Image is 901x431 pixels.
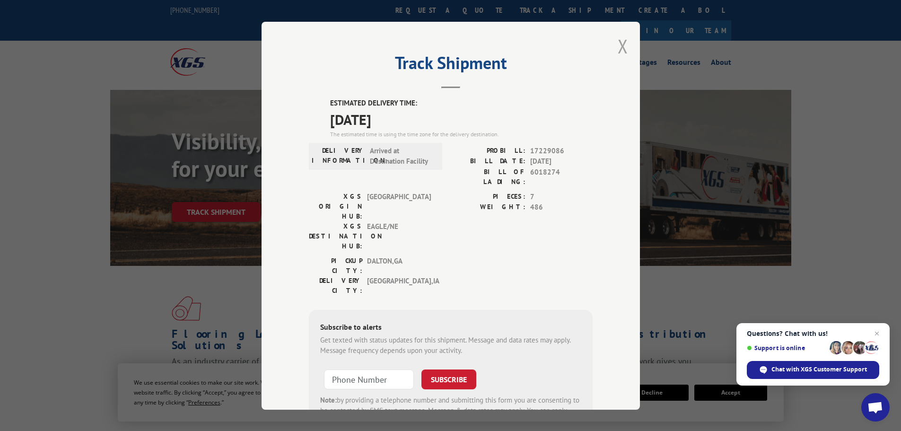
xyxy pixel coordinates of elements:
div: Get texted with status updates for this shipment. Message and data rates may apply. Message frequ... [320,334,581,356]
label: PICKUP CITY: [309,255,362,275]
label: XGS ORIGIN HUB: [309,191,362,221]
span: 7 [530,191,593,202]
h2: Track Shipment [309,56,593,74]
div: The estimated time is using the time zone for the delivery destination. [330,130,593,138]
div: Chat with XGS Customer Support [747,361,879,379]
label: DELIVERY INFORMATION: [312,145,365,167]
span: 6018274 [530,167,593,186]
span: [GEOGRAPHIC_DATA] [367,191,431,221]
span: Support is online [747,344,826,352]
button: Close modal [618,34,628,59]
div: Open chat [861,393,890,422]
div: by providing a telephone number and submitting this form you are consenting to be contacted by SM... [320,395,581,427]
span: Close chat [871,328,883,339]
span: 17229086 [530,145,593,156]
span: [GEOGRAPHIC_DATA] , IA [367,275,431,295]
label: PROBILL: [451,145,525,156]
button: SUBSCRIBE [421,369,476,389]
label: WEIGHT: [451,202,525,213]
span: [DATE] [530,156,593,167]
span: [DATE] [330,108,593,130]
label: ESTIMATED DELIVERY TIME: [330,98,593,109]
label: XGS DESTINATION HUB: [309,221,362,251]
label: DELIVERY CITY: [309,275,362,295]
span: DALTON , GA [367,255,431,275]
input: Phone Number [324,369,414,389]
span: Chat with XGS Customer Support [771,365,867,374]
label: BILL OF LADING: [451,167,525,186]
span: Questions? Chat with us! [747,330,879,337]
span: Arrived at Destination Facility [370,145,434,167]
span: EAGLE/NE [367,221,431,251]
label: BILL DATE: [451,156,525,167]
label: PIECES: [451,191,525,202]
span: 486 [530,202,593,213]
div: Subscribe to alerts [320,321,581,334]
strong: Note: [320,395,337,404]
